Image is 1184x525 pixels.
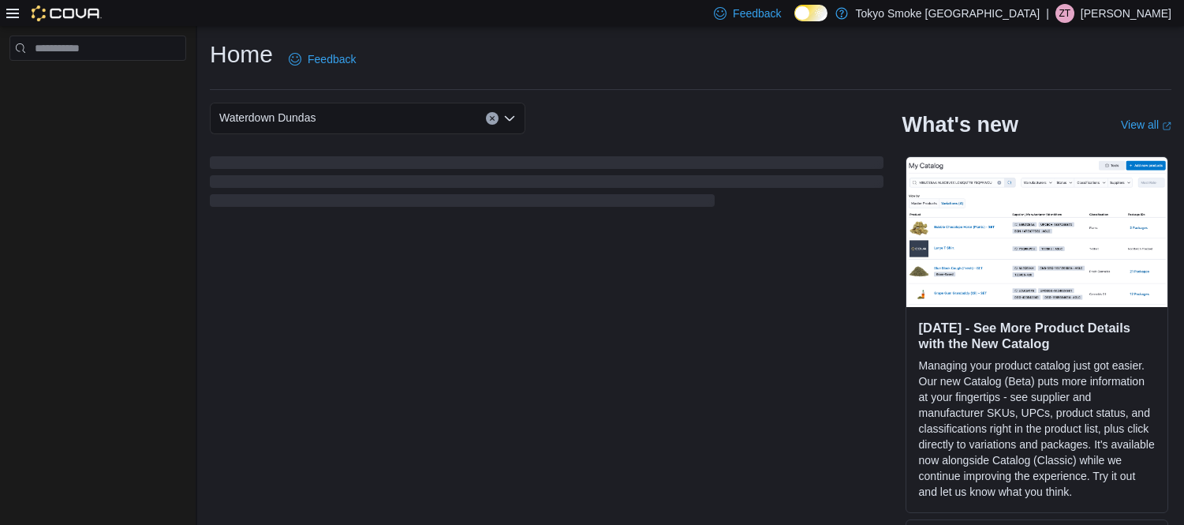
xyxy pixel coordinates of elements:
a: View allExternal link [1121,118,1171,131]
a: Feedback [282,43,362,75]
p: Managing your product catalog just got easier. Our new Catalog (Beta) puts more information at yo... [919,358,1155,500]
span: Waterdown Dundas [219,108,316,127]
nav: Complex example [9,64,186,102]
h1: Home [210,39,273,70]
h3: [DATE] - See More Product Details with the New Catalog [919,320,1155,351]
span: Loading [210,159,883,210]
span: Dark Mode [794,21,795,22]
button: Open list of options [503,112,516,125]
span: Feedback [308,51,356,67]
img: Cova [32,6,102,21]
p: | [1046,4,1049,23]
span: ZT [1059,4,1071,23]
p: Tokyo Smoke [GEOGRAPHIC_DATA] [856,4,1040,23]
div: Zachary Thomas [1055,4,1074,23]
span: Feedback [733,6,781,21]
h2: What's new [902,112,1018,137]
button: Clear input [486,112,499,125]
input: Dark Mode [794,5,827,21]
svg: External link [1162,122,1171,131]
p: [PERSON_NAME] [1081,4,1171,23]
